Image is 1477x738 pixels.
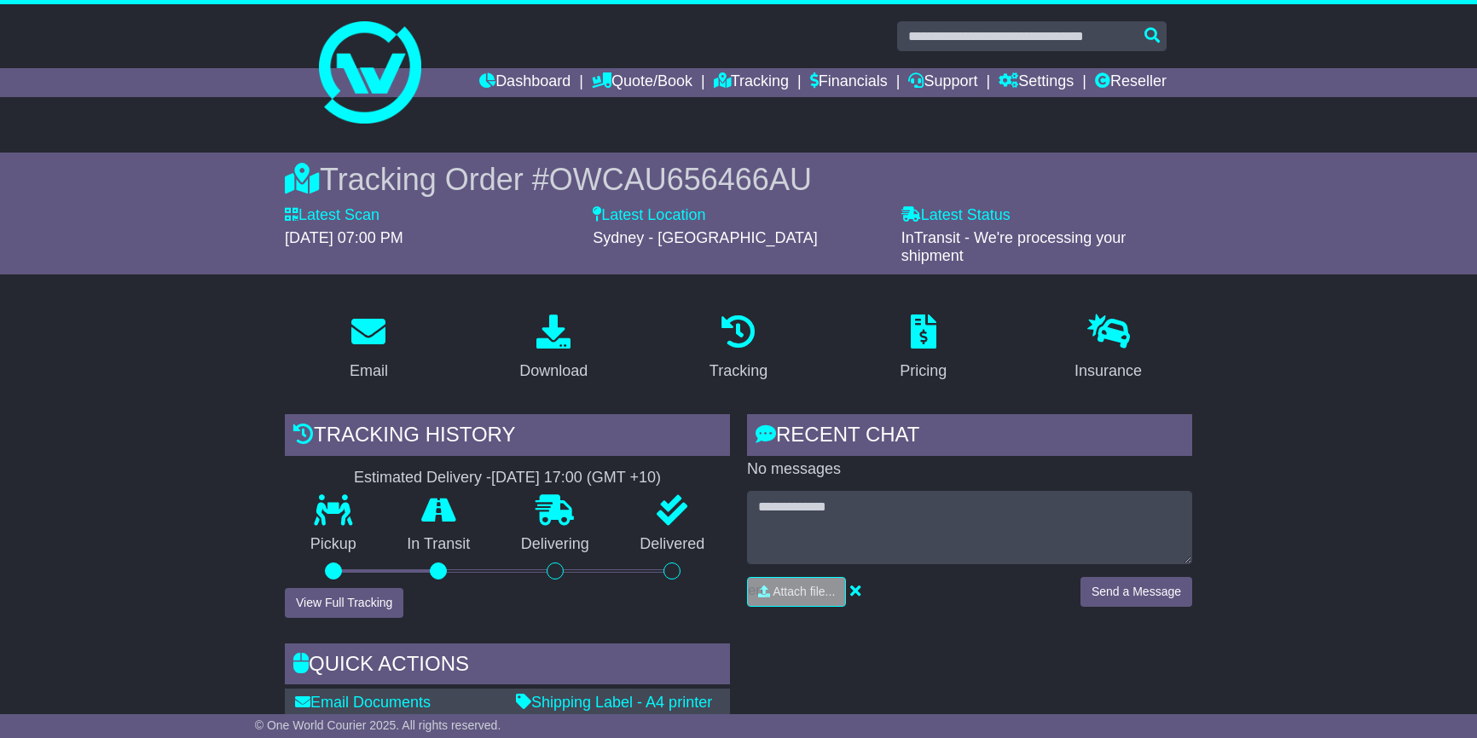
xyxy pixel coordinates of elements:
[1095,68,1167,97] a: Reseller
[889,308,958,389] a: Pricing
[1063,308,1153,389] a: Insurance
[593,206,705,225] label: Latest Location
[901,229,1127,265] span: InTransit - We're processing your shipment
[285,469,730,487] div: Estimated Delivery -
[810,68,888,97] a: Financials
[747,414,1192,460] div: RECENT CHAT
[285,161,1192,198] div: Tracking Order #
[592,68,692,97] a: Quote/Book
[999,68,1074,97] a: Settings
[491,469,661,487] div: [DATE] 17:00 (GMT +10)
[382,535,496,554] p: In Transit
[285,535,382,554] p: Pickup
[285,229,403,246] span: [DATE] 07:00 PM
[1080,577,1192,607] button: Send a Message
[255,718,501,732] span: © One World Courier 2025. All rights reserved.
[350,360,388,383] div: Email
[901,206,1011,225] label: Latest Status
[516,694,712,711] a: Shipping Label - A4 printer
[495,535,615,554] p: Delivering
[479,68,571,97] a: Dashboard
[285,588,403,618] button: View Full Tracking
[295,694,431,711] a: Email Documents
[714,68,789,97] a: Tracking
[615,535,731,554] p: Delivered
[900,360,947,383] div: Pricing
[549,162,812,197] span: OWCAU656466AU
[285,206,379,225] label: Latest Scan
[908,68,977,97] a: Support
[285,414,730,460] div: Tracking history
[285,643,730,689] div: Quick Actions
[508,308,599,389] a: Download
[710,360,767,383] div: Tracking
[593,229,817,246] span: Sydney - [GEOGRAPHIC_DATA]
[339,308,399,389] a: Email
[698,308,779,389] a: Tracking
[1074,360,1142,383] div: Insurance
[519,360,588,383] div: Download
[747,460,1192,479] p: No messages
